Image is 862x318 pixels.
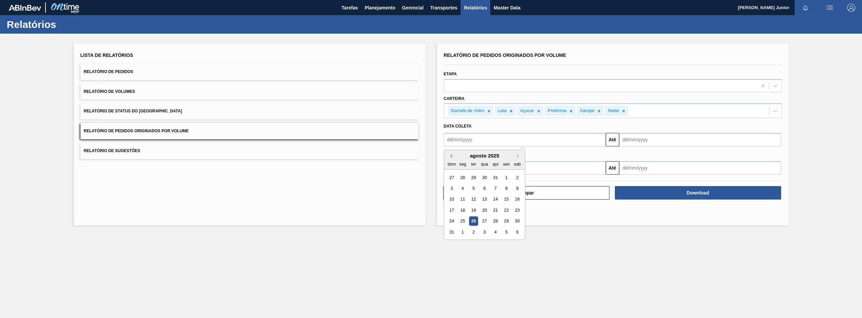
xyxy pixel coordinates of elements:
span: Relatório de Status do [GEOGRAPHIC_DATA] [84,109,182,113]
div: Choose terça-feira, 12 de agosto de 2025 [469,195,478,204]
div: Choose quinta-feira, 31 de julho de 2025 [491,173,500,182]
div: Choose domingo, 27 de julho de 2025 [447,173,456,182]
div: Choose quinta-feira, 14 de agosto de 2025 [491,195,500,204]
div: Choose quinta-feira, 7 de agosto de 2025 [491,184,500,193]
div: Choose domingo, 24 de agosto de 2025 [447,217,456,226]
div: Choose quarta-feira, 20 de agosto de 2025 [480,206,489,215]
div: Choose sábado, 9 de agosto de 2025 [512,184,522,193]
span: Relatórios [464,4,487,12]
input: dd/mm/yyyy [619,133,781,146]
div: Choose domingo, 10 de agosto de 2025 [447,195,456,204]
span: Tarefas [341,4,358,12]
span: Lista de Relatórios [80,52,133,58]
div: Açúcar [518,107,535,115]
div: qui [491,160,500,169]
div: Choose sexta-feira, 15 de agosto de 2025 [502,195,511,204]
span: Relatório de Volumes [84,89,135,94]
span: Relatório de Sugestões [84,148,140,153]
div: Choose terça-feira, 5 de agosto de 2025 [469,184,478,193]
div: Choose segunda-feira, 18 de agosto de 2025 [458,206,467,215]
div: Choose segunda-feira, 4 de agosto de 2025 [458,184,467,193]
div: Xarope [578,107,596,115]
button: Previous Month [447,153,452,158]
div: Choose domingo, 3 de agosto de 2025 [447,184,456,193]
div: Choose sexta-feira, 29 de agosto de 2025 [502,217,511,226]
div: Choose quinta-feira, 28 de agosto de 2025 [491,217,500,226]
div: Choose sexta-feira, 1 de agosto de 2025 [502,173,511,182]
div: Choose sexta-feira, 22 de agosto de 2025 [502,206,511,215]
button: Limpar [443,186,609,200]
div: seg [458,160,467,169]
button: Relatório de Pedidos [80,64,419,80]
h1: Relatórios [7,21,126,28]
label: Carteira [444,96,465,101]
div: Choose quarta-feira, 6 de agosto de 2025 [480,184,489,193]
div: Malte [606,107,620,115]
div: agosto 2025 [444,153,525,158]
div: Choose domingo, 31 de agosto de 2025 [447,227,456,237]
div: Choose sábado, 16 de agosto de 2025 [512,195,522,204]
button: Até [606,133,619,146]
span: Relatório de Pedidos [84,69,133,74]
button: Next Month [517,153,522,158]
div: Choose segunda-feira, 11 de agosto de 2025 [458,195,467,204]
div: Choose domingo, 17 de agosto de 2025 [447,206,456,215]
span: Relatório de Pedidos Originados por Volume [444,52,566,58]
div: Choose terça-feira, 29 de julho de 2025 [469,173,478,182]
label: Etapa [444,72,457,76]
span: Master Data [494,4,520,12]
div: Choose sexta-feira, 8 de agosto de 2025 [502,184,511,193]
div: Choose segunda-feira, 1 de setembro de 2025 [458,227,467,237]
img: TNhmsLtSVTkK8tSr43FrP2fwEKptu5GPRR3wAAAABJRU5ErkJggg== [9,5,41,11]
div: Choose quinta-feira, 21 de agosto de 2025 [491,206,500,215]
div: Choose sábado, 23 de agosto de 2025 [512,206,522,215]
div: Choose sexta-feira, 5 de setembro de 2025 [502,227,511,237]
div: Choose sábado, 30 de agosto de 2025 [512,217,522,226]
span: Relatório de Pedidos Originados por Volume [84,129,189,133]
div: Preforma [545,107,567,115]
button: Relatório de Volumes [80,83,419,100]
button: Notificações [795,3,816,12]
button: Relatório de Status do [GEOGRAPHIC_DATA] [80,103,419,119]
span: Gerencial [402,4,424,12]
span: Data coleta [444,124,472,129]
div: Choose terça-feira, 2 de setembro de 2025 [469,227,478,237]
div: Choose segunda-feira, 25 de agosto de 2025 [458,217,467,226]
div: sab [512,160,522,169]
div: Choose quarta-feira, 13 de agosto de 2025 [480,195,489,204]
div: Choose quarta-feira, 3 de setembro de 2025 [480,227,489,237]
img: Logout [847,4,855,12]
div: Choose quarta-feira, 30 de julho de 2025 [480,173,489,182]
div: month 2025-08 [446,172,523,238]
button: Relatório de Pedidos Originados por Volume [80,123,419,139]
div: Choose terça-feira, 26 de agosto de 2025 [469,217,478,226]
input: dd/mm/yyyy [619,161,781,175]
div: ter [469,160,478,169]
div: qua [480,160,489,169]
div: Choose sábado, 6 de setembro de 2025 [512,227,522,237]
div: Choose segunda-feira, 28 de julho de 2025 [458,173,467,182]
button: Até [606,161,619,175]
div: Lata [496,107,507,115]
button: Download [615,186,781,200]
span: Transportes [430,4,457,12]
div: Choose sábado, 2 de agosto de 2025 [512,173,522,182]
div: Choose terça-feira, 19 de agosto de 2025 [469,206,478,215]
div: sex [502,160,511,169]
div: Choose quinta-feira, 4 de setembro de 2025 [491,227,500,237]
span: Planejamento [365,4,395,12]
button: Relatório de Sugestões [80,143,419,159]
img: userActions [826,4,834,12]
div: Garrafa de Vidro [449,107,486,115]
div: dom [447,160,456,169]
div: Choose quarta-feira, 27 de agosto de 2025 [480,217,489,226]
input: dd/mm/yyyy [444,133,606,146]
